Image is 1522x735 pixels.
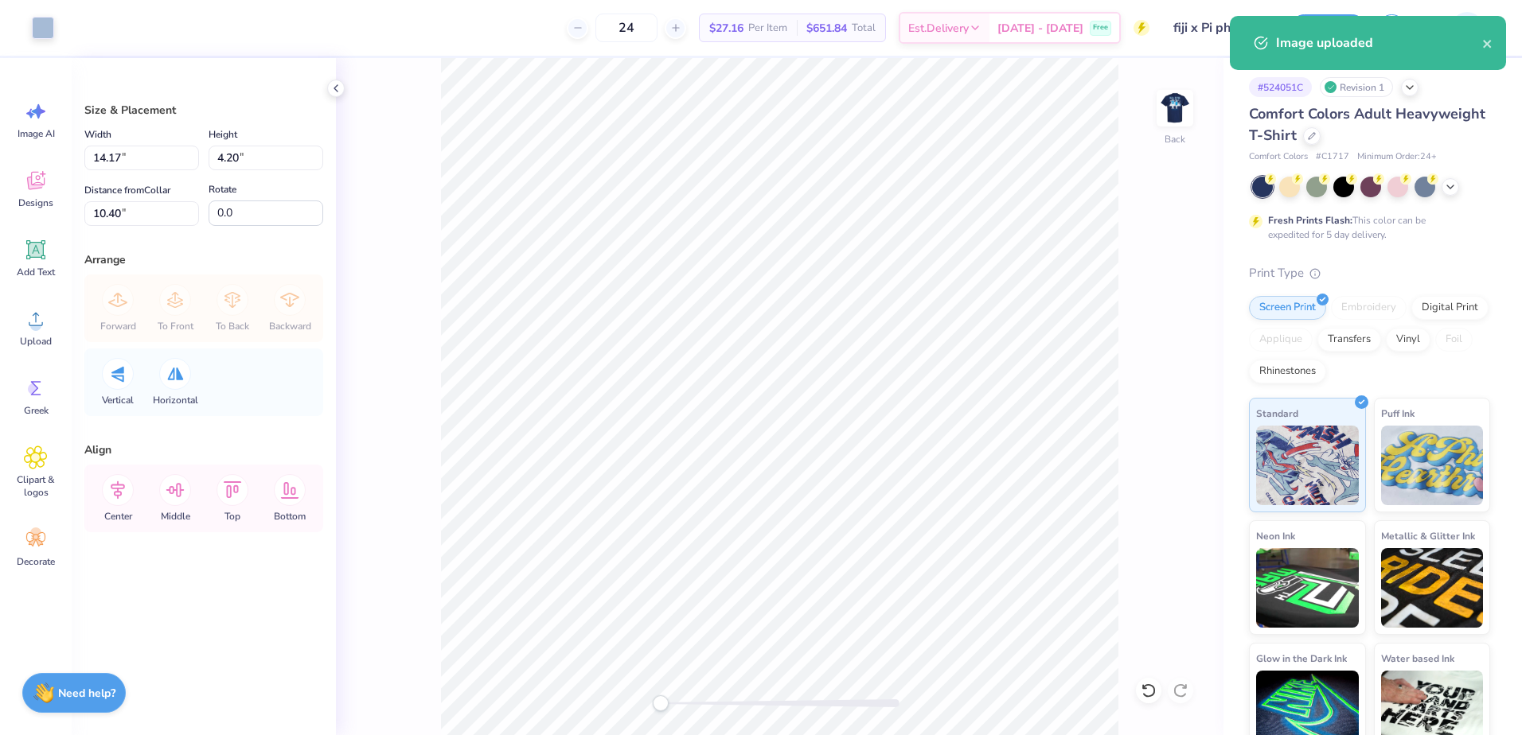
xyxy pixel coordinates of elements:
[84,251,323,268] div: Arrange
[224,510,240,523] span: Top
[1316,150,1349,164] span: # C1717
[595,14,658,42] input: – –
[1451,12,1483,44] img: Joshua Malaki
[1249,77,1312,97] div: # 524051C
[806,20,847,37] span: $651.84
[1256,426,1359,505] img: Standard
[209,125,237,144] label: Height
[1381,405,1415,422] span: Puff Ink
[1357,150,1437,164] span: Minimum Order: 24 +
[1276,33,1482,52] div: Image uploaded
[1093,22,1108,33] span: Free
[1331,296,1407,320] div: Embroidery
[748,20,787,37] span: Per Item
[1426,12,1490,44] a: JM
[24,404,49,417] span: Greek
[908,20,969,37] span: Est. Delivery
[102,394,134,406] span: Vertical
[997,20,1083,37] span: [DATE] - [DATE]
[1268,213,1464,242] div: This color can be expedited for 5 day delivery.
[1381,650,1454,667] span: Water based Ink
[1159,92,1191,124] img: Back
[1435,328,1473,352] div: Foil
[18,196,53,209] span: Designs
[1256,405,1298,422] span: Standard
[1411,296,1489,320] div: Digital Print
[17,555,55,568] span: Decorate
[653,695,669,711] div: Accessibility label
[1381,527,1475,544] span: Metallic & Glitter Ink
[1320,77,1393,97] div: Revision 1
[1249,296,1326,320] div: Screen Print
[1249,328,1313,352] div: Applique
[1386,328,1430,352] div: Vinyl
[852,20,876,37] span: Total
[1482,33,1493,52] button: close
[153,394,198,406] span: Horizontal
[1256,650,1347,667] span: Glow in the Dark Ink
[17,266,55,278] span: Add Text
[1381,548,1484,628] img: Metallic & Glitter Ink
[10,473,62,499] span: Clipart & logos
[161,510,190,523] span: Middle
[84,441,323,458] div: Align
[1249,264,1490,282] div: Print Type
[709,20,743,37] span: $27.16
[18,127,55,140] span: Image AI
[1161,12,1278,44] input: Untitled Design
[274,510,306,523] span: Bottom
[1381,426,1484,505] img: Puff Ink
[1256,548,1359,628] img: Neon Ink
[1317,328,1381,352] div: Transfers
[1268,214,1352,227] strong: Fresh Prints Flash:
[209,180,236,199] label: Rotate
[1249,104,1485,145] span: Comfort Colors Adult Heavyweight T-Shirt
[84,102,323,119] div: Size & Placement
[1249,360,1326,383] div: Rhinestones
[84,125,111,144] label: Width
[1249,150,1308,164] span: Comfort Colors
[84,181,170,200] label: Distance from Collar
[1165,132,1185,146] div: Back
[104,510,132,523] span: Center
[1256,527,1295,544] span: Neon Ink
[20,335,52,348] span: Upload
[58,686,115,701] strong: Need help?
